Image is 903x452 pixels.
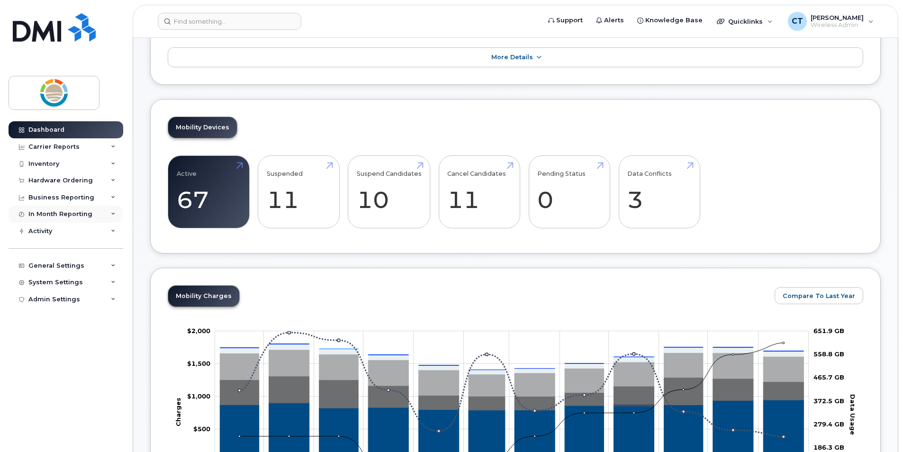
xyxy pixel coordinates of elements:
tspan: $1,000 [187,392,210,400]
tspan: 186.3 GB [813,443,844,451]
span: Support [556,16,583,25]
g: Data [220,376,804,410]
span: More Details [491,54,533,61]
span: CT [792,16,803,27]
tspan: Data Usage [849,394,857,434]
a: Mobility Charges [168,286,239,307]
span: Quicklinks [728,18,763,25]
div: Quicklinks [710,12,779,31]
a: Mobility Devices [168,117,237,138]
g: $0 [187,392,210,400]
tspan: $500 [193,425,210,433]
a: Cancel Candidates 11 [447,161,511,223]
tspan: $2,000 [187,327,210,334]
button: Compare To Last Year [775,287,863,304]
a: Data Conflicts 3 [627,161,691,223]
tspan: $1,500 [187,360,210,367]
span: Wireless Admin [811,21,864,29]
a: Suspended 11 [267,161,331,223]
g: $0 [187,327,210,334]
a: Support [542,11,589,30]
span: [PERSON_NAME] [811,14,864,21]
tspan: Charges [174,398,182,426]
a: Alerts [589,11,631,30]
tspan: 465.7 GB [813,373,844,381]
tspan: 279.4 GB [813,420,844,428]
g: Features [220,350,804,396]
a: Suspend Candidates 10 [357,161,422,223]
g: $0 [193,425,210,433]
span: Compare To Last Year [783,291,855,300]
div: Cesar Tano [781,12,880,31]
tspan: 651.9 GB [813,327,844,334]
a: Knowledge Base [631,11,709,30]
a: Pending Status 0 [537,161,601,223]
a: Active 67 [177,161,241,223]
span: Knowledge Base [645,16,703,25]
input: Find something... [158,13,301,30]
g: $0 [187,360,210,367]
span: Alerts [604,16,624,25]
tspan: 558.8 GB [813,350,844,358]
tspan: 372.5 GB [813,397,844,404]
